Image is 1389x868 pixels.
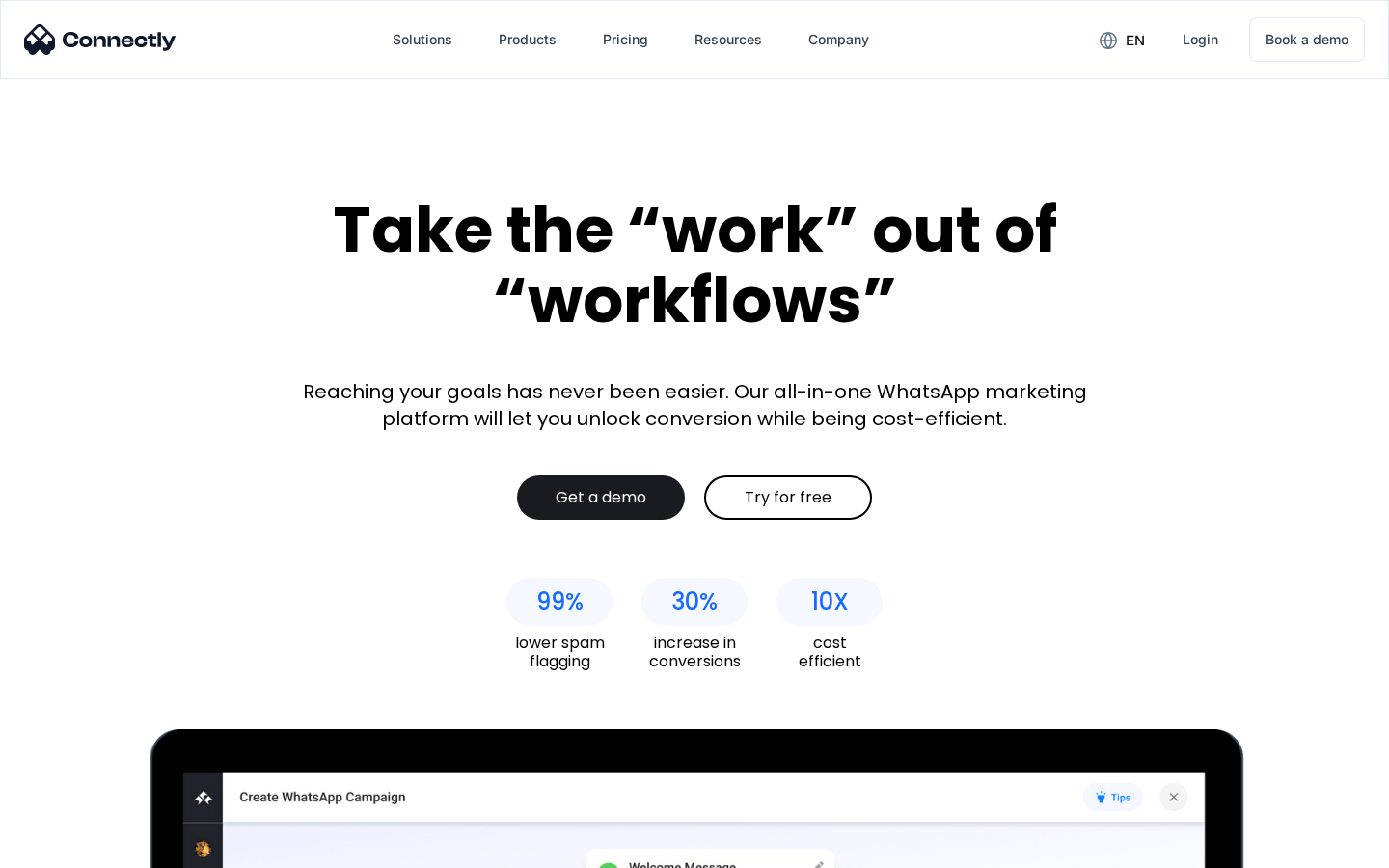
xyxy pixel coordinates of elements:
[393,26,452,53] div: Solutions
[506,634,613,670] div: lower spam flagging
[499,26,557,53] div: Products
[603,26,648,53] div: Pricing
[289,378,1100,432] div: Reaching your goals has never been easier. Our all-in-one WhatsApp marketing platform will let yo...
[671,588,718,615] div: 30%
[24,24,177,55] img: Connectly Logo
[808,26,869,53] div: Company
[536,588,584,615] div: 99%
[1249,17,1365,62] a: Book a demo
[1167,16,1234,63] a: Login
[556,488,646,507] div: Get a demo
[19,834,116,861] aside: Language selected: English
[39,834,116,861] ul: Language list
[776,634,883,670] div: cost efficient
[260,195,1129,335] div: Take the “work” out of “workflows”
[641,634,748,670] div: increase in conversions
[1126,27,1145,54] div: en
[1183,26,1218,53] div: Login
[745,488,831,507] div: Try for free
[587,16,664,63] a: Pricing
[704,475,872,520] a: Try for free
[694,26,762,53] div: Resources
[517,475,685,520] a: Get a demo
[811,588,849,615] div: 10X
